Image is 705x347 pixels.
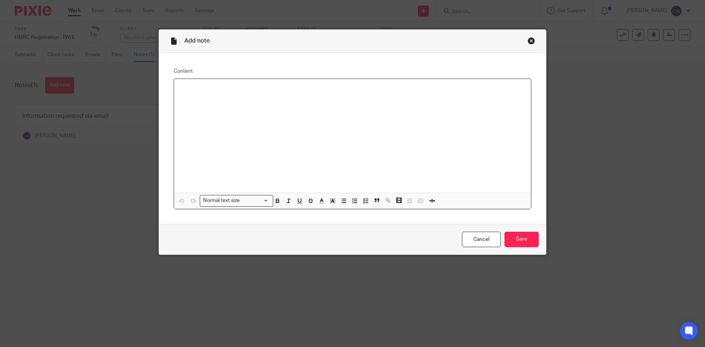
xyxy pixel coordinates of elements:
[462,232,501,247] a: Cancel
[242,197,269,205] input: Search for option
[184,38,210,44] span: Add note
[200,195,273,206] div: Search for option
[174,68,531,75] label: Content
[505,232,539,247] input: Save
[528,37,535,44] div: Close this dialog window
[202,197,242,205] span: Normal text size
